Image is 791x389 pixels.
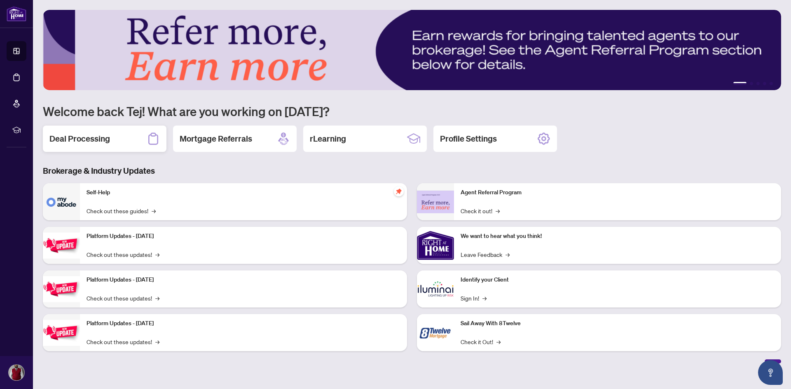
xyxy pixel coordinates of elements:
p: Sail Away With 8Twelve [461,319,775,328]
a: Check out these guides!→ [87,206,156,215]
img: We want to hear what you think! [417,227,454,264]
img: Sail Away With 8Twelve [417,314,454,351]
span: → [496,206,500,215]
button: 5 [770,82,773,85]
a: Leave Feedback→ [461,250,510,259]
a: Check out these updates!→ [87,337,159,346]
span: → [482,293,487,303]
p: Self-Help [87,188,400,197]
img: Identify your Client [417,270,454,307]
h1: Welcome back Tej! What are you working on [DATE]? [43,103,781,119]
img: Profile Icon [9,365,24,380]
h3: Brokerage & Industry Updates [43,165,781,177]
img: Agent Referral Program [417,191,454,213]
img: Self-Help [43,183,80,220]
img: Platform Updates - July 21, 2025 [43,233,80,259]
h2: Deal Processing [49,133,110,144]
a: Check it out!→ [461,206,500,215]
a: Sign In!→ [461,293,487,303]
p: Platform Updates - [DATE] [87,232,400,241]
a: Check out these updates!→ [87,293,159,303]
button: 3 [756,82,760,85]
span: → [155,293,159,303]
p: Identify your Client [461,275,775,284]
a: Check it Out!→ [461,337,501,346]
h2: Profile Settings [440,133,497,144]
img: Platform Updates - July 8, 2025 [43,276,80,302]
button: 2 [750,82,753,85]
p: Platform Updates - [DATE] [87,319,400,328]
span: → [505,250,510,259]
p: Agent Referral Program [461,188,775,197]
p: We want to hear what you think! [461,232,775,241]
a: Check out these updates!→ [87,250,159,259]
img: Slide 0 [43,10,781,90]
button: Open asap [758,360,783,385]
img: Platform Updates - June 23, 2025 [43,320,80,346]
button: 1 [733,82,747,85]
span: pushpin [394,186,404,196]
button: 4 [763,82,766,85]
span: → [155,337,159,346]
span: → [155,250,159,259]
span: → [496,337,501,346]
h2: rLearning [310,133,346,144]
span: → [152,206,156,215]
img: logo [7,6,26,21]
p: Platform Updates - [DATE] [87,275,400,284]
h2: Mortgage Referrals [180,133,252,144]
